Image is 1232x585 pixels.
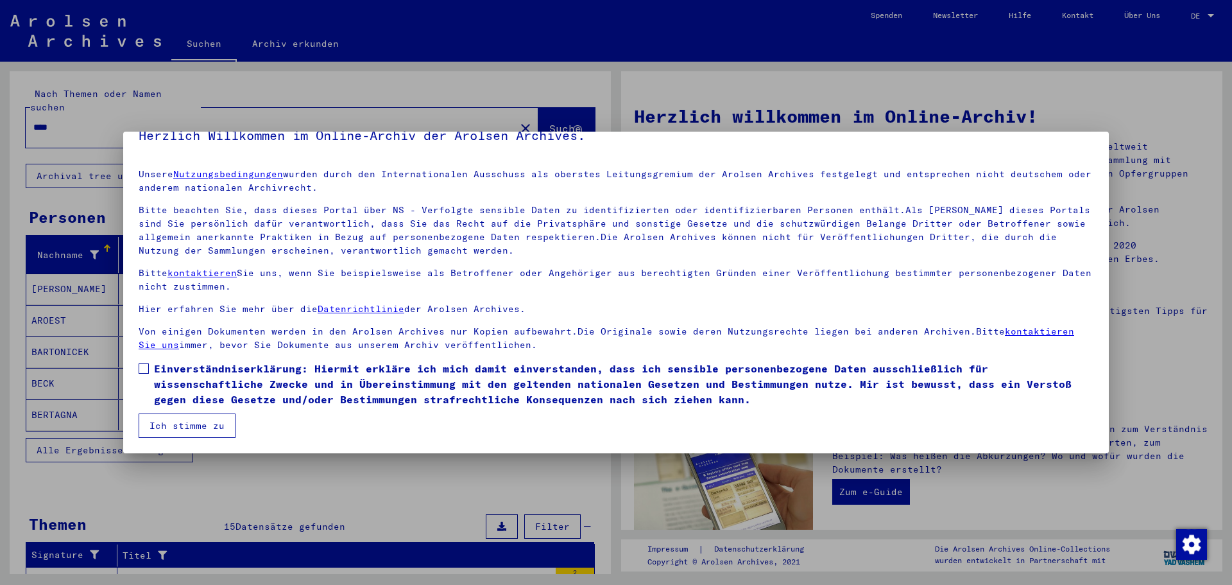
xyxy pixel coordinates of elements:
[318,303,404,315] a: Datenrichtlinie
[139,204,1093,258] p: Bitte beachten Sie, dass dieses Portal über NS - Verfolgte sensible Daten zu identifizierten oder...
[139,125,1093,146] h5: Herzlich Willkommen im Online-Archiv der Arolsen Archives.
[1176,529,1207,560] img: Zustimmung ändern
[139,325,1093,352] p: Von einigen Dokumenten werden in den Arolsen Archives nur Kopien aufbewahrt.Die Originale sowie d...
[139,414,235,438] button: Ich stimme zu
[173,168,283,180] a: Nutzungsbedingungen
[139,326,1074,351] a: kontaktieren Sie uns
[167,267,237,279] a: kontaktieren
[139,266,1093,293] p: Bitte Sie uns, wenn Sie beispielsweise als Betroffener oder Angehöriger aus berechtigten Gründen ...
[139,168,1093,195] p: Unsere wurden durch den Internationalen Ausschuss als oberstes Leitungsgremium der Arolsen Archiv...
[139,302,1093,316] p: Hier erfahren Sie mehr über die der Arolsen Archives.
[154,361,1093,407] span: Einverständniserklärung: Hiermit erkläre ich mich damit einverstanden, dass ich sensible personen...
